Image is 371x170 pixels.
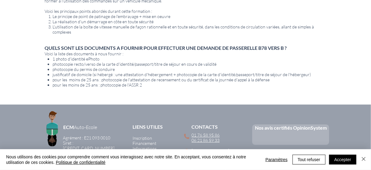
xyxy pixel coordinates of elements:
a: Politique de confidentialité [56,160,106,165]
span: justificatif de domicile (si hébergé : une attestation d'hébergement + photocopie de la carte d'i... [53,72,311,77]
span: LIENS UTILES [133,124,163,130]
span: photocopie du permis de conduire [53,67,115,72]
span: pour les moins de 25 ans : photocopie de l'ASSR 2 [53,82,142,87]
span: CONTACTS [192,124,218,130]
button: Tout refuser [293,155,326,164]
a: Financement [133,141,157,146]
span: Voici la liste des documents à nous fournir : [45,51,124,56]
button: Accepter [329,155,356,164]
span: Paramètres [265,155,287,164]
span: photocopie recto/verso de la carte d'identité/passeport/titre de séjour en cours de validité [53,61,217,67]
iframe: Wix Chat [342,141,371,170]
a: Informations [133,146,157,151]
img: Fermer [360,155,367,163]
span: Nous utilisons des cookies pour comprendre comment vous interagissez avec notre site. En acceptan... [6,154,258,165]
img: Logo ECM en-tête.png [38,107,67,149]
a: ECM [64,124,74,130]
a: Inscription [133,135,152,141]
span: Auto-Ecole [74,124,97,130]
span: [STREET_ADDRESS] [192,148,230,153]
span: QUELS SONT LES DOCUMENTS A FOURNIR POUR EFFECTUER UNE DEMANDE DE PASSERELLE B78 VERS B ? [45,45,287,51]
span: pour les moins de 25 ans : photocopie de l'attestation de recensement ou du certificat de la jour... [53,77,270,82]
span: 1 photo d'identité ePhoto [53,56,100,61]
a: Nos avis certifiés OpinionSystem [255,125,327,131]
span: La réalisation d'un démarrage en côte en toute sécurité [53,19,154,24]
button: Fermer [360,154,367,165]
span: L'utilisation de la boîte de vitesse manuelle de façon rationnelle et en toute sécurité, dans les... [53,24,314,35]
span: Le principe de point de patinage de l'embrayage + mise en oeuvre [53,14,170,19]
iframe: Embedded Content [264,131,319,145]
span: Voici les principaux points abordés durant cette formation : [45,9,152,14]
a: 06 21 86 59 33 [192,138,220,143]
a: 01 76 58 95 86 [192,132,220,138]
